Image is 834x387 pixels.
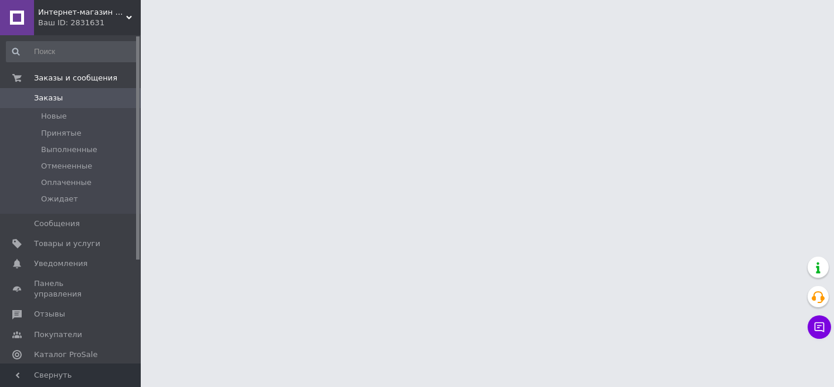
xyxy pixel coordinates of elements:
span: Сообщения [34,218,80,229]
span: Панель управления [34,278,109,299]
span: Выполненные [41,144,97,155]
span: Новые [41,111,67,122]
span: Оплаченные [41,177,91,188]
span: Товары и услуги [34,238,100,249]
input: Поиск [6,41,138,62]
span: Отзывы [34,309,65,319]
button: Чат с покупателем [808,315,831,339]
span: Каталог ProSale [34,349,97,360]
span: Заказы [34,93,63,103]
span: Отмененные [41,161,92,171]
span: Интернет-магазин "AS HoReCa" [38,7,126,18]
span: Покупатели [34,329,82,340]
span: Уведомления [34,258,87,269]
span: Ожидает [41,194,78,204]
span: Принятые [41,128,82,139]
span: Заказы и сообщения [34,73,117,83]
div: Ваш ID: 2831631 [38,18,141,28]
